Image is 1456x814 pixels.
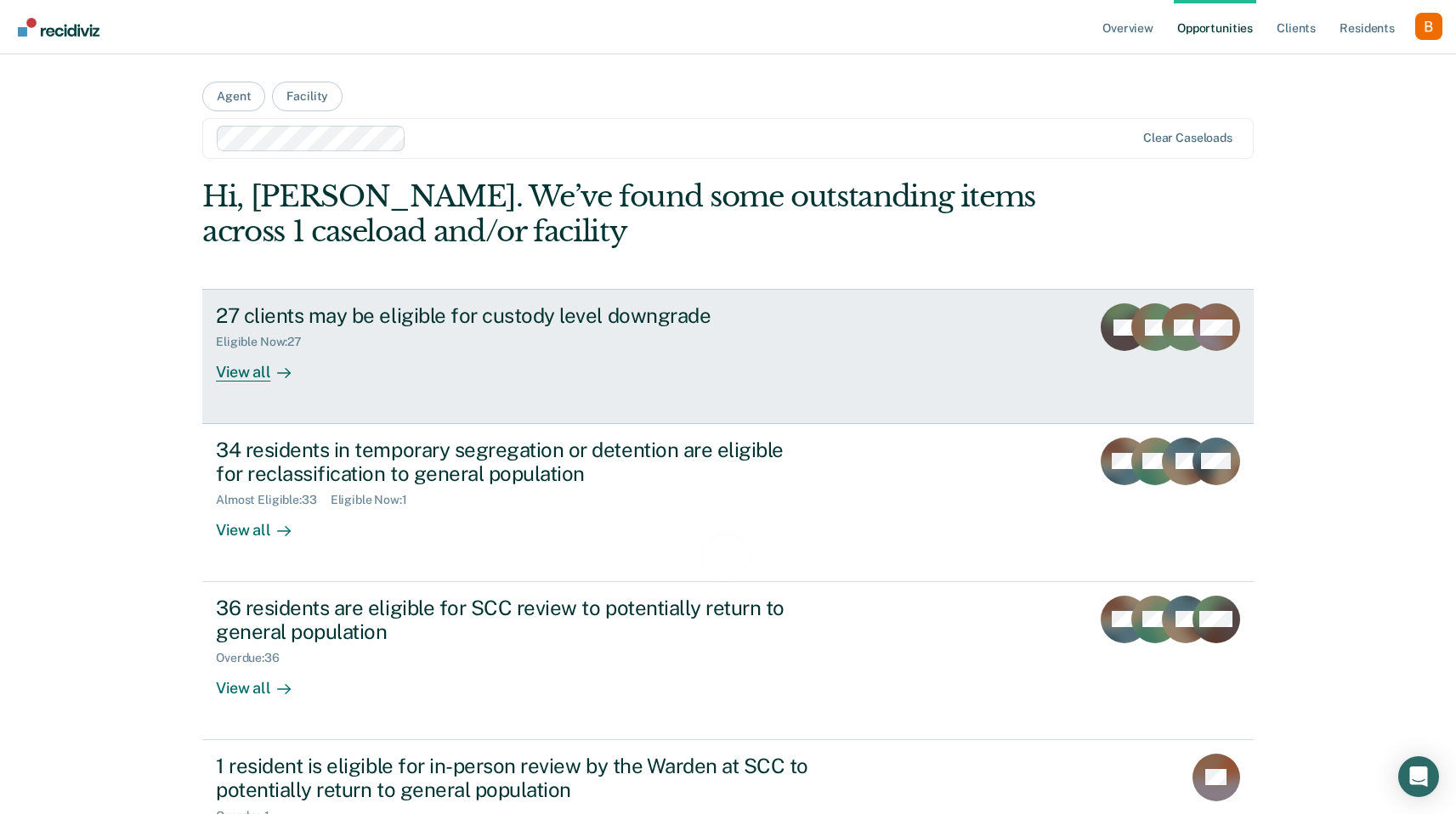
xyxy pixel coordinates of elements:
[216,493,331,507] div: Almost Eligible : 33
[331,493,421,507] div: Eligible Now : 1
[216,665,311,698] div: View all
[216,596,813,645] div: 36 residents are eligible for SCC review to potentially return to general population
[216,754,813,803] div: 1 resident is eligible for in-person review by the Warden at SCC to potentially return to general...
[18,18,99,37] img: Recidiviz
[202,82,265,111] button: Agent
[216,507,311,540] div: View all
[216,335,315,349] div: Eligible Now : 27
[216,651,293,665] div: Overdue : 36
[202,179,1043,249] div: Hi, [PERSON_NAME]. We’ve found some outstanding items across 1 caseload and/or facility
[1398,756,1439,797] div: Open Intercom Messenger
[202,582,1254,740] a: 36 residents are eligible for SCC review to potentially return to general populationOverdue:36Vie...
[202,424,1254,582] a: 34 residents in temporary segregation or detention are eligible for reclassification to general p...
[202,289,1254,423] a: 27 clients may be eligible for custody level downgradeEligible Now:27View all
[1415,13,1442,40] button: Profile dropdown button
[216,349,311,382] div: View all
[1143,131,1232,145] div: Clear caseloads
[272,82,343,111] button: Facility
[216,438,813,487] div: 34 residents in temporary segregation or detention are eligible for reclassification to general p...
[216,303,813,328] div: 27 clients may be eligible for custody level downgrade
